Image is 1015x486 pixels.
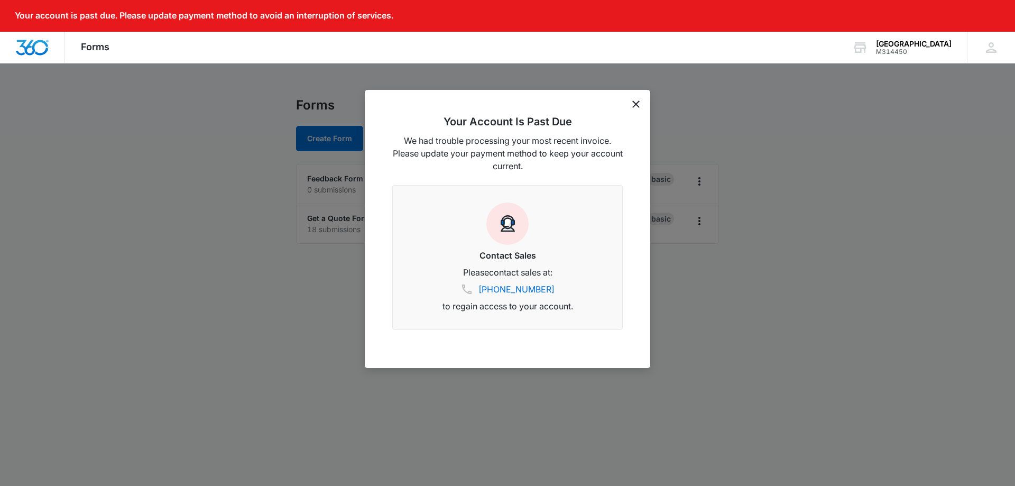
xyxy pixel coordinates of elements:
p: Your account is past due. Please update payment method to avoid an interruption of services. [15,11,393,21]
div: account id [876,48,952,56]
p: We had trouble processing your most recent invoice. Please update your payment method to keep you... [392,134,623,172]
a: [PHONE_NUMBER] [478,283,555,296]
span: Forms [81,41,109,52]
button: dismiss this dialog [632,100,640,108]
div: Forms [65,32,125,63]
div: account name [876,40,952,48]
h2: Your Account Is Past Due [392,115,623,128]
h3: Contact Sales [405,249,610,262]
p: Please contact sales at: to regain access to your account. [405,266,610,313]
